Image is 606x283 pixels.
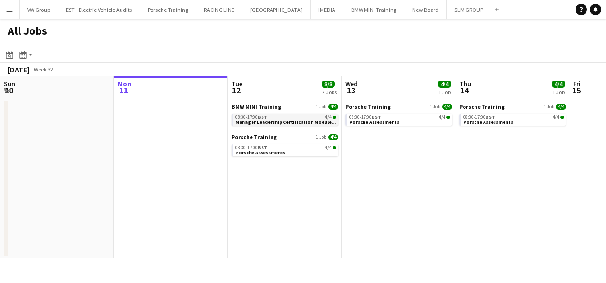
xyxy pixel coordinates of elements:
[8,65,30,74] div: [DATE]
[349,115,381,120] span: 08:30-17:00
[230,85,242,96] span: 12
[459,103,505,110] span: Porsche Training
[118,80,131,88] span: Mon
[235,114,336,125] a: 08:30-17:00BST4/4Manager Leadership Certification Module 2 Tutor Group
[232,103,281,110] span: BMW MINI Training
[560,116,564,119] span: 4/4
[31,66,55,73] span: Week 32
[556,104,566,110] span: 4/4
[242,0,311,19] button: [GEOGRAPHIC_DATA]
[311,0,343,19] button: IMEDIA
[458,85,471,96] span: 14
[552,89,565,96] div: 1 Job
[573,80,581,88] span: Fri
[345,103,452,128] div: Porsche Training1 Job4/408:30-17:00BST4/4Porsche Assessments
[235,119,365,125] span: Manager Leadership Certification Module 2 Tutor Group
[116,85,131,96] span: 11
[235,150,285,156] span: Porsche Assessments
[438,89,451,96] div: 1 Job
[544,104,554,110] span: 1 Job
[58,0,140,19] button: EST - Electric Vehicle Audits
[463,115,495,120] span: 08:30-17:00
[345,80,358,88] span: Wed
[459,103,566,128] div: Porsche Training1 Job4/408:30-17:00BST4/4Porsche Assessments
[343,0,404,19] button: BMW MINI Training
[258,114,267,120] span: BST
[232,133,277,141] span: Porsche Training
[439,115,445,120] span: 4/4
[4,80,15,88] span: Sun
[572,85,581,96] span: 15
[459,103,566,110] a: Porsche Training1 Job4/4
[438,81,451,88] span: 4/4
[344,85,358,96] span: 13
[2,85,15,96] span: 10
[328,104,338,110] span: 4/4
[232,133,338,158] div: Porsche Training1 Job4/408:30-17:00BST4/4Porsche Assessments
[316,104,326,110] span: 1 Job
[325,115,332,120] span: 4/4
[485,114,495,120] span: BST
[430,104,440,110] span: 1 Job
[459,80,471,88] span: Thu
[235,144,336,155] a: 08:30-17:00BST4/4Porsche Assessments
[196,0,242,19] button: RACING LINE
[446,116,450,119] span: 4/4
[232,103,338,110] a: BMW MINI Training1 Job4/4
[447,0,491,19] button: SLM GROUP
[333,116,336,119] span: 4/4
[258,144,267,151] span: BST
[349,114,450,125] a: 08:30-17:00BST4/4Porsche Assessments
[442,104,452,110] span: 4/4
[232,103,338,133] div: BMW MINI Training1 Job4/408:30-17:00BST4/4Manager Leadership Certification Module 2 Tutor Group
[328,134,338,140] span: 4/4
[322,81,335,88] span: 8/8
[345,103,452,110] a: Porsche Training1 Job4/4
[552,81,565,88] span: 4/4
[235,145,267,150] span: 08:30-17:00
[553,115,559,120] span: 4/4
[232,133,338,141] a: Porsche Training1 Job4/4
[316,134,326,140] span: 1 Job
[463,119,513,125] span: Porsche Assessments
[322,89,337,96] div: 2 Jobs
[345,103,391,110] span: Porsche Training
[333,146,336,149] span: 4/4
[20,0,58,19] button: VW Group
[349,119,399,125] span: Porsche Assessments
[325,145,332,150] span: 4/4
[404,0,447,19] button: New Board
[232,80,242,88] span: Tue
[372,114,381,120] span: BST
[140,0,196,19] button: Porsche Training
[463,114,564,125] a: 08:30-17:00BST4/4Porsche Assessments
[235,115,267,120] span: 08:30-17:00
